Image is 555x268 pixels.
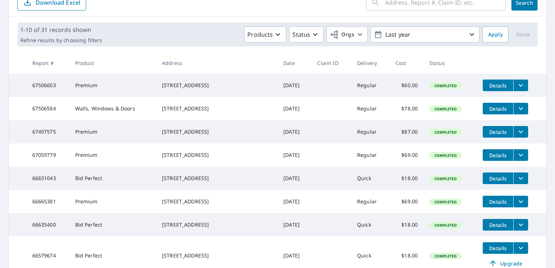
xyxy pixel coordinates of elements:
[487,152,509,159] span: Details
[424,52,477,74] th: Status
[513,103,528,114] button: filesDropdownBtn-67506584
[483,103,513,114] button: detailsBtn-67506584
[20,25,102,34] p: 1-10 of 31 records shown
[513,80,528,91] button: filesDropdownBtn-67506603
[27,190,69,213] td: 66665381
[390,190,424,213] td: $69.00
[69,52,156,74] th: Product
[430,176,461,181] span: Completed
[351,213,390,236] td: Quick
[277,167,311,190] td: [DATE]
[351,190,390,213] td: Regular
[390,167,424,190] td: $18.00
[390,52,424,74] th: Cost
[277,190,311,213] td: [DATE]
[483,126,513,138] button: detailsBtn-67497575
[289,27,324,42] button: Status
[69,190,156,213] td: Premium
[27,74,69,97] td: 67506603
[487,175,509,182] span: Details
[351,143,390,167] td: Regular
[162,128,272,135] div: [STREET_ADDRESS]
[69,120,156,143] td: Premium
[370,27,479,42] button: Last year
[351,74,390,97] td: Regular
[483,80,513,91] button: detailsBtn-67506603
[27,167,69,190] td: 66831043
[277,143,311,167] td: [DATE]
[351,120,390,143] td: Regular
[351,97,390,120] td: Regular
[277,213,311,236] td: [DATE]
[390,143,424,167] td: $69.00
[513,196,528,207] button: filesDropdownBtn-66665381
[162,252,272,259] div: [STREET_ADDRESS]
[483,196,513,207] button: detailsBtn-66665381
[513,242,528,254] button: filesDropdownBtn-66579674
[487,198,509,205] span: Details
[327,27,368,42] button: Orgs
[487,222,509,228] span: Details
[27,120,69,143] td: 67497575
[390,74,424,97] td: $60.00
[390,120,424,143] td: $87.00
[487,245,509,252] span: Details
[430,253,461,259] span: Completed
[162,105,272,112] div: [STREET_ADDRESS]
[69,167,156,190] td: Bid Perfect
[162,175,272,182] div: [STREET_ADDRESS]
[277,52,311,74] th: Date
[390,97,424,120] td: $78.00
[430,83,461,88] span: Completed
[430,153,461,158] span: Completed
[483,172,513,184] button: detailsBtn-66831043
[513,172,528,184] button: filesDropdownBtn-66831043
[69,143,156,167] td: Premium
[162,221,272,228] div: [STREET_ADDRESS]
[162,82,272,89] div: [STREET_ADDRESS]
[513,219,528,231] button: filesDropdownBtn-66635400
[487,259,524,268] span: Upgrade
[27,97,69,120] td: 67506584
[430,223,461,228] span: Completed
[162,151,272,159] div: [STREET_ADDRESS]
[483,149,513,161] button: detailsBtn-67059779
[156,52,277,74] th: Address
[513,126,528,138] button: filesDropdownBtn-67497575
[69,213,156,236] td: Bid Perfect
[277,74,311,97] td: [DATE]
[277,97,311,120] td: [DATE]
[487,105,509,112] span: Details
[487,129,509,135] span: Details
[277,120,311,143] td: [DATE]
[390,213,424,236] td: $18.00
[482,27,509,42] button: Apply
[162,198,272,205] div: [STREET_ADDRESS]
[351,167,390,190] td: Quick
[69,97,156,120] td: Walls, Windows & Doors
[488,30,503,39] span: Apply
[247,30,273,39] p: Products
[430,199,461,204] span: Completed
[483,242,513,254] button: detailsBtn-66579674
[430,106,461,111] span: Completed
[487,82,509,89] span: Details
[27,213,69,236] td: 66635400
[27,143,69,167] td: 67059779
[513,149,528,161] button: filesDropdownBtn-67059779
[330,30,354,39] span: Orgs
[27,52,69,74] th: Report #
[351,52,390,74] th: Delivery
[69,74,156,97] td: Premium
[382,28,467,41] p: Last year
[244,27,286,42] button: Products
[430,130,461,135] span: Completed
[20,37,102,44] p: Refine results by choosing filters
[292,30,310,39] p: Status
[483,219,513,231] button: detailsBtn-66635400
[311,52,351,74] th: Claim ID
